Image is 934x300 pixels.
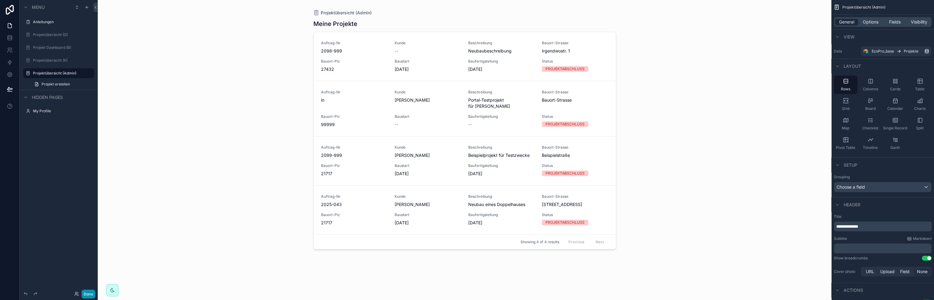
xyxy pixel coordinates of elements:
[890,87,900,92] span: Cards
[834,236,847,241] label: Subtitle
[834,269,858,274] label: Cover photo
[915,87,925,92] span: Table
[844,287,863,293] span: Actions
[887,106,903,111] span: Calendar
[33,109,93,114] label: My Profile
[883,134,907,153] button: Gantt
[834,115,857,133] button: Map
[863,49,868,54] img: Airtable Logo
[872,49,894,54] span: EcoPro_base
[859,76,882,94] button: Columns
[844,34,855,40] span: View
[880,269,895,275] span: Upload
[834,49,858,54] label: Data
[861,46,932,56] a: EcoPro_baseProjekte
[33,71,90,76] label: Projektübersicht (Admin)
[520,240,559,244] span: Showing 4 of 4 results
[908,115,932,133] button: Split
[844,202,860,208] span: Header
[889,19,901,25] span: Fields
[32,4,45,10] span: Menu
[859,95,882,114] button: Board
[883,95,907,114] button: Calendar
[911,19,927,25] span: Visibility
[914,106,926,111] span: Charts
[862,126,878,131] span: Checklist
[32,94,63,100] span: Hidden pages
[908,76,932,94] button: Table
[883,126,907,131] span: Single Record
[863,145,878,150] span: Timeline
[907,236,932,241] a: Markdown
[834,214,932,219] label: Title
[839,19,854,25] span: General
[82,290,95,298] button: Done
[866,269,874,275] span: URL
[834,182,932,192] button: Choose a field
[908,95,932,114] button: Charts
[900,269,910,275] span: Field
[834,134,857,153] button: Pivot Table
[834,175,850,179] label: Grouping
[836,145,855,150] span: Pivot Table
[844,63,861,69] span: Layout
[904,49,918,54] span: Projekte
[859,115,882,133] button: Checklist
[834,222,932,231] div: scrollable content
[913,236,932,241] span: Markdown
[834,244,932,253] div: scrollable content
[863,19,878,25] span: Options
[842,126,849,131] span: Map
[859,134,882,153] button: Timeline
[844,162,857,168] span: Setup
[834,95,857,114] button: Grid
[890,145,900,150] span: Gantt
[31,79,94,89] a: Projekt erstellen
[883,115,907,133] button: Single Record
[917,269,928,275] span: None
[842,5,885,10] span: Projektübersicht (Admin)
[883,76,907,94] button: Cards
[33,32,93,37] label: Projektübersicht (G)
[33,45,93,50] label: Projekt Dashboard (B)
[865,106,876,111] span: Board
[33,58,93,63] label: Projektübersicht (K)
[33,20,93,24] label: Anleitungen
[842,106,849,111] span: Grid
[916,126,924,131] span: Split
[834,256,868,261] div: Show breadcrumbs
[834,76,857,94] button: Rows
[841,87,850,92] span: Rows
[863,87,878,92] span: Columns
[42,82,70,87] span: Projekt erstellen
